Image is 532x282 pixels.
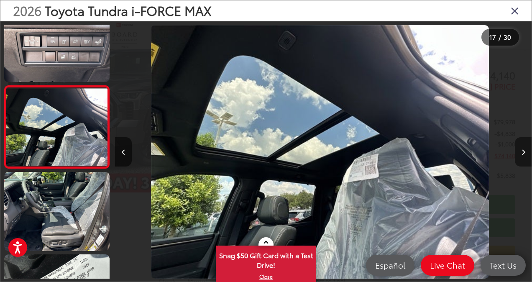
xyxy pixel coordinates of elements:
span: Toyota Tundra i-FORCE MAX [45,1,212,19]
span: 17 [489,32,496,41]
span: 30 [504,32,511,41]
a: Text Us [481,255,526,276]
img: 2026 Toyota Tundra i-FORCE MAX Platinum i-FORCE MAX [5,88,109,166]
span: Español [371,260,409,270]
div: 2026 Toyota Tundra i-FORCE MAX Platinum i-FORCE MAX 16 [112,25,528,279]
span: Live Chat [426,260,469,270]
img: 2026 Toyota Tundra i-FORCE MAX Platinum i-FORCE MAX [3,171,110,252]
span: Text Us [486,260,521,270]
img: 2026 Toyota Tundra i-FORCE MAX Platinum i-FORCE MAX [151,25,489,279]
i: Close gallery [511,5,519,16]
span: Snag $50 Gift Card with a Test Drive! [217,246,315,272]
a: Español [366,255,414,276]
img: 2026 Toyota Tundra i-FORCE MAX Platinum i-FORCE MAX [3,2,110,83]
a: Live Chat [421,255,474,276]
button: Previous image [115,137,132,167]
button: Next image [515,137,532,167]
span: / [498,34,502,40]
span: 2026 [13,1,41,19]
